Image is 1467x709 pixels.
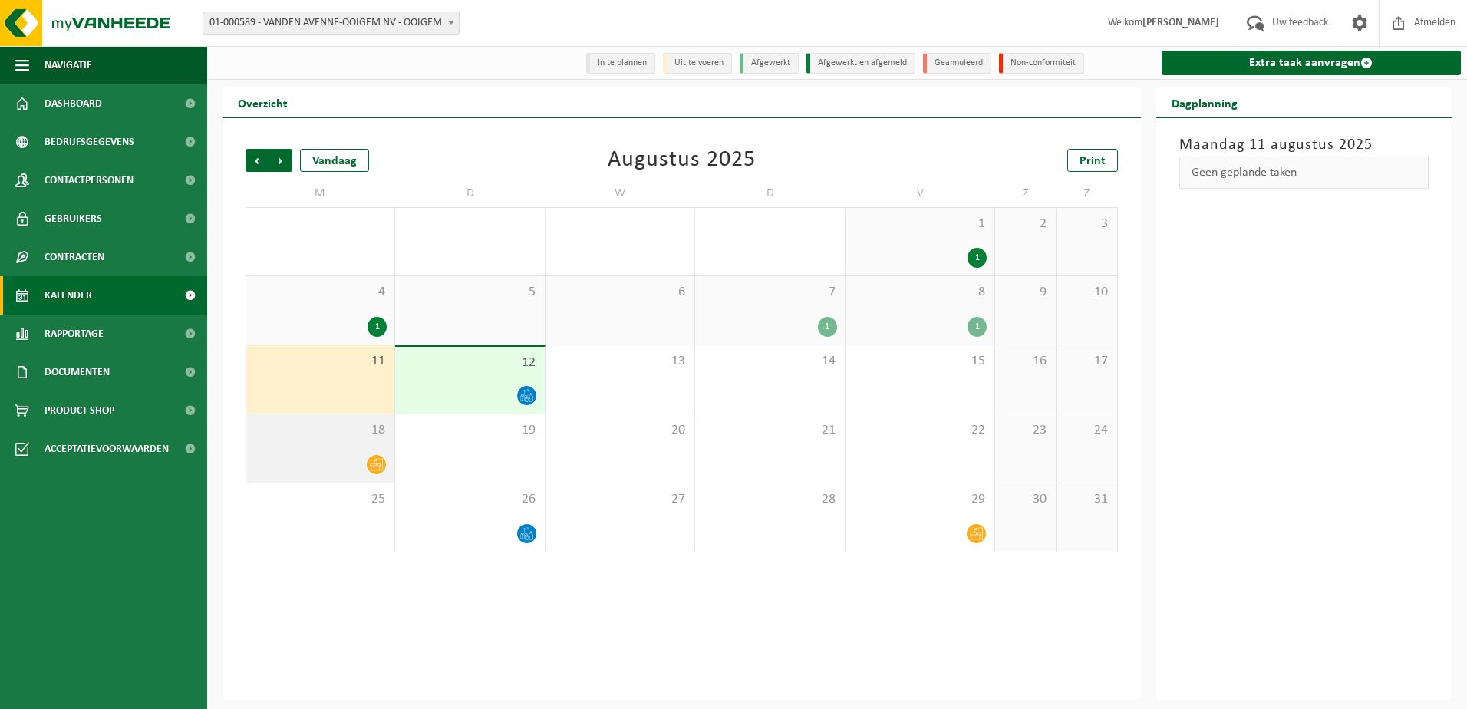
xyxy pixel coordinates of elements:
[403,422,536,439] span: 19
[1064,491,1109,508] span: 31
[846,180,995,207] td: V
[1064,422,1109,439] span: 24
[1156,87,1253,117] h2: Dagplanning
[45,430,169,468] span: Acceptatievoorwaarden
[703,422,836,439] span: 21
[608,149,756,172] div: Augustus 2025
[806,53,915,74] li: Afgewerkt en afgemeld
[1064,284,1109,301] span: 10
[45,161,134,200] span: Contactpersonen
[1003,422,1048,439] span: 23
[254,284,387,301] span: 4
[663,53,732,74] li: Uit te voeren
[203,12,460,35] span: 01-000589 - VANDEN AVENNE-OOIGEM NV - OOIGEM
[853,353,987,370] span: 15
[45,46,92,84] span: Navigatie
[403,284,536,301] span: 5
[586,53,655,74] li: In te plannen
[1179,157,1429,189] div: Geen geplande taken
[403,354,536,371] span: 12
[45,84,102,123] span: Dashboard
[923,53,991,74] li: Geannuleerd
[1142,17,1219,28] strong: [PERSON_NAME]
[968,248,987,268] div: 1
[553,284,687,301] span: 6
[740,53,799,74] li: Afgewerkt
[703,284,836,301] span: 7
[853,284,987,301] span: 8
[45,315,104,353] span: Rapportage
[853,491,987,508] span: 29
[546,180,695,207] td: W
[1162,51,1462,75] a: Extra taak aanvragen
[1064,353,1109,370] span: 17
[995,180,1057,207] td: Z
[553,353,687,370] span: 13
[1003,284,1048,301] span: 9
[254,491,387,508] span: 25
[818,317,837,337] div: 1
[300,149,369,172] div: Vandaag
[403,491,536,508] span: 26
[246,180,395,207] td: M
[703,353,836,370] span: 14
[45,391,114,430] span: Product Shop
[45,123,134,161] span: Bedrijfsgegevens
[223,87,303,117] h2: Overzicht
[254,422,387,439] span: 18
[553,422,687,439] span: 20
[1064,216,1109,232] span: 3
[968,317,987,337] div: 1
[1003,216,1048,232] span: 2
[45,200,102,238] span: Gebruikers
[45,276,92,315] span: Kalender
[695,180,845,207] td: D
[1179,134,1429,157] h3: Maandag 11 augustus 2025
[246,149,269,172] span: Vorige
[368,317,387,337] div: 1
[203,12,459,34] span: 01-000589 - VANDEN AVENNE-OOIGEM NV - OOIGEM
[1003,491,1048,508] span: 30
[395,180,545,207] td: D
[45,238,104,276] span: Contracten
[1080,155,1106,167] span: Print
[553,491,687,508] span: 27
[1057,180,1118,207] td: Z
[1067,149,1118,172] a: Print
[269,149,292,172] span: Volgende
[1003,353,1048,370] span: 16
[45,353,110,391] span: Documenten
[254,353,387,370] span: 11
[999,53,1084,74] li: Non-conformiteit
[853,422,987,439] span: 22
[853,216,987,232] span: 1
[703,491,836,508] span: 28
